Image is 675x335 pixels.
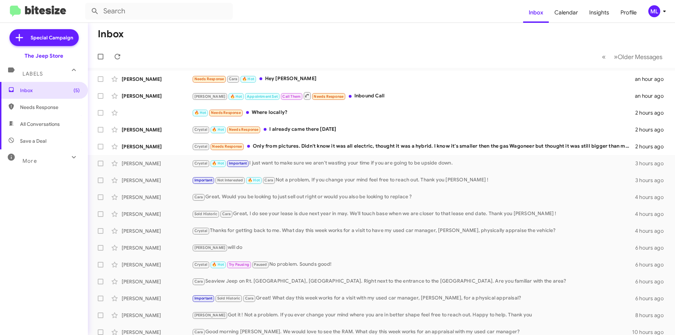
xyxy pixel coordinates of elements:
[615,2,642,23] a: Profile
[523,2,549,23] a: Inbox
[122,177,192,184] div: [PERSON_NAME]
[192,311,635,319] div: Got it ! Not a problem. If you ever change your mind where you are in better shape feel free to r...
[192,277,635,285] div: Seaview Jeep on Rt. [GEOGRAPHIC_DATA], [GEOGRAPHIC_DATA]. Right next to the entrance to the [GEOG...
[20,137,46,144] span: Save a Deal
[22,158,37,164] span: More
[648,5,660,17] div: ML
[122,261,192,268] div: [PERSON_NAME]
[635,295,669,302] div: 6 hours ago
[618,53,662,61] span: Older Messages
[635,126,669,133] div: 2 hours ago
[122,143,192,150] div: [PERSON_NAME]
[635,76,669,83] div: an hour ago
[194,279,203,284] span: Cara
[314,94,343,99] span: Needs Response
[248,178,260,182] span: 🔥 Hot
[194,161,207,166] span: Crystal
[229,127,259,132] span: Needs Response
[98,28,124,40] h1: Inbox
[194,313,226,317] span: [PERSON_NAME]
[194,330,203,334] span: Cara
[212,161,224,166] span: 🔥 Hot
[192,142,635,150] div: Only from pictures. Didn't know it was all electric, thought it was a hybrid. I know it's smaller...
[122,76,192,83] div: [PERSON_NAME]
[192,210,635,218] div: Great, I do see your lease is due next year in may. We'll touch base when we are closer to that l...
[194,228,207,233] span: Crystal
[212,127,224,132] span: 🔥 Hot
[192,91,635,100] div: Inbound Call
[192,294,635,302] div: Great! What day this week works for a visit with my used car manager, [PERSON_NAME], for a physic...
[635,211,669,218] div: 4 hours ago
[122,211,192,218] div: [PERSON_NAME]
[222,212,231,216] span: Cara
[254,262,267,267] span: Paused
[229,77,238,81] span: Cara
[282,94,301,99] span: Call Them
[212,144,242,149] span: Needs Response
[194,195,203,199] span: Cara
[635,160,669,167] div: 3 hours ago
[22,71,43,77] span: Labels
[122,244,192,251] div: [PERSON_NAME]
[122,194,192,201] div: [PERSON_NAME]
[192,159,635,167] div: I just want to make sure we aren't wasting your time if you are going to be upside down.
[31,34,73,41] span: Special Campaign
[229,262,249,267] span: Try Pausing
[122,295,192,302] div: [PERSON_NAME]
[614,52,618,61] span: »
[194,127,207,132] span: Crystal
[85,3,233,20] input: Search
[192,109,635,117] div: Where locally?
[610,50,667,64] button: Next
[192,75,635,83] div: Hey [PERSON_NAME]
[229,161,247,166] span: Important
[242,77,254,81] span: 🔥 Hot
[635,109,669,116] div: 2 hours ago
[635,278,669,285] div: 6 hours ago
[192,193,635,201] div: Great, Would you be looking to just sell out right or would you also be looking to replace ?
[192,227,635,235] div: Thanks for getting back to me. What day this week works for a visit to have my used car manager, ...
[635,143,669,150] div: 2 hours ago
[264,178,273,182] span: Cara
[602,52,606,61] span: «
[642,5,667,17] button: ML
[211,110,241,115] span: Needs Response
[192,125,635,134] div: I already came there [DATE]
[20,87,80,94] span: Inbox
[122,278,192,285] div: [PERSON_NAME]
[194,212,218,216] span: Sold Historic
[194,296,213,301] span: Important
[635,244,669,251] div: 6 hours ago
[245,296,254,301] span: Cara
[635,261,669,268] div: 6 hours ago
[194,262,207,267] span: Crystal
[598,50,667,64] nav: Page navigation example
[549,2,584,23] a: Calendar
[194,178,213,182] span: Important
[212,262,224,267] span: 🔥 Hot
[192,244,635,252] div: will do
[122,92,192,99] div: [PERSON_NAME]
[192,260,635,269] div: No problem. Sounds good!
[122,227,192,234] div: [PERSON_NAME]
[25,52,63,59] div: The Jeep Store
[20,104,80,111] span: Needs Response
[122,312,192,319] div: [PERSON_NAME]
[20,121,60,128] span: All Conversations
[122,160,192,167] div: [PERSON_NAME]
[194,94,226,99] span: [PERSON_NAME]
[194,110,206,115] span: 🔥 Hot
[217,178,243,182] span: Not Interested
[192,176,635,184] div: Not a problem, If you change your mind feel free to reach out. Thank you [PERSON_NAME] !
[584,2,615,23] a: Insights
[73,87,80,94] span: (5)
[194,245,226,250] span: [PERSON_NAME]
[635,227,669,234] div: 4 hours ago
[217,296,240,301] span: Sold Historic
[247,94,278,99] span: Appointment Set
[598,50,610,64] button: Previous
